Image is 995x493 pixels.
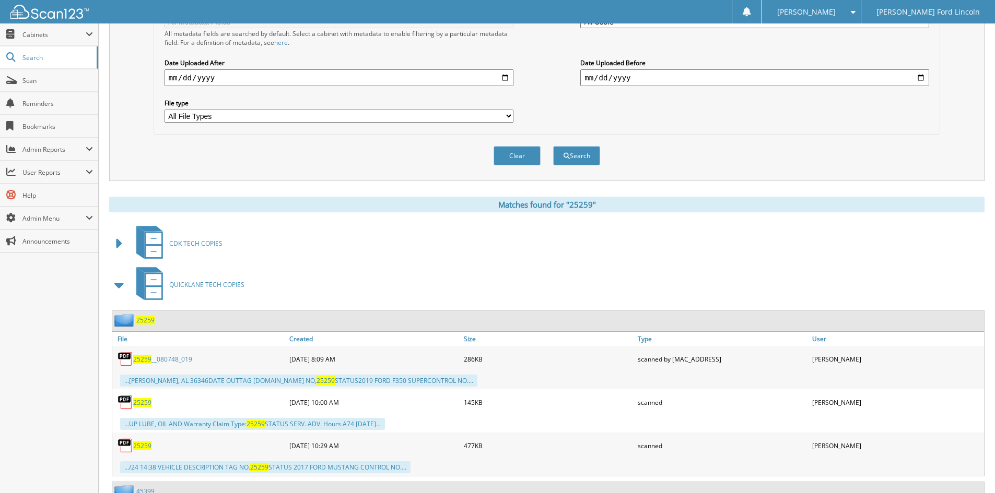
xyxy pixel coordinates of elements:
button: Clear [494,146,541,165]
div: Matches found for "25259" [109,197,985,212]
a: 25259 [133,398,151,407]
div: ...UP LUBE, OIL AND Warranty Claim Type: STATUS SERV. ADV. Hours A74 [DATE]... [120,418,385,430]
label: File type [165,99,513,107]
a: QUICKLANE TECH COPIES [130,264,244,305]
button: Search [553,146,600,165]
div: [DATE] 10:00 AM [287,392,461,413]
div: scanned [635,435,810,456]
span: [PERSON_NAME] [777,9,836,15]
span: [PERSON_NAME] Ford Lincoln [876,9,980,15]
a: 25259 [133,441,151,450]
div: 145KB [461,392,636,413]
a: here [274,38,288,47]
span: 25259 [133,355,151,364]
span: 25259 [317,376,335,385]
img: PDF.png [118,351,133,367]
span: User Reports [22,168,86,177]
span: 25259 [250,463,268,472]
div: All metadata fields are searched by default. Select a cabinet with metadata to enable filtering b... [165,29,513,47]
input: end [580,69,929,86]
span: 25259 [247,419,265,428]
span: QUICKLANE TECH COPIES [169,280,244,289]
label: Date Uploaded After [165,58,513,67]
a: 25259 [136,316,155,324]
div: [DATE] 10:29 AM [287,435,461,456]
iframe: Chat Widget [943,443,995,493]
div: [PERSON_NAME] [810,392,984,413]
a: Size [461,332,636,346]
span: Bookmarks [22,122,93,131]
a: CDK TECH COPIES [130,223,223,264]
a: Type [635,332,810,346]
span: Scan [22,76,93,85]
div: [DATE] 8:09 AM [287,348,461,369]
span: Reminders [22,99,93,108]
img: scan123-logo-white.svg [10,5,89,19]
span: Admin Menu [22,214,86,223]
div: 477KB [461,435,636,456]
div: [PERSON_NAME] [810,435,984,456]
div: 286KB [461,348,636,369]
span: Search [22,53,91,62]
div: .../24 14:38 VEHICLE DESCRIPTION TAG NO. STATUS 2017 FORD MUSTANG CONTROL NO.... [120,461,411,473]
a: Created [287,332,461,346]
span: Cabinets [22,30,86,39]
a: File [112,332,287,346]
div: ...[PERSON_NAME], AL 36346DATE OUTTAG [DOMAIN_NAME] NO, STATUS2019 FORD F350 SUPERCONTROL NO.... [120,375,477,387]
img: folder2.png [114,314,136,327]
span: Admin Reports [22,145,86,154]
input: start [165,69,513,86]
a: User [810,332,984,346]
div: scanned by [MAC_ADDRESS] [635,348,810,369]
span: Help [22,191,93,200]
span: CDK TECH COPIES [169,239,223,248]
a: 25259__080748_019 [133,355,192,364]
img: PDF.png [118,438,133,453]
div: [PERSON_NAME] [810,348,984,369]
div: scanned [635,392,810,413]
label: Date Uploaded Before [580,58,929,67]
img: PDF.png [118,394,133,410]
span: Announcements [22,237,93,246]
